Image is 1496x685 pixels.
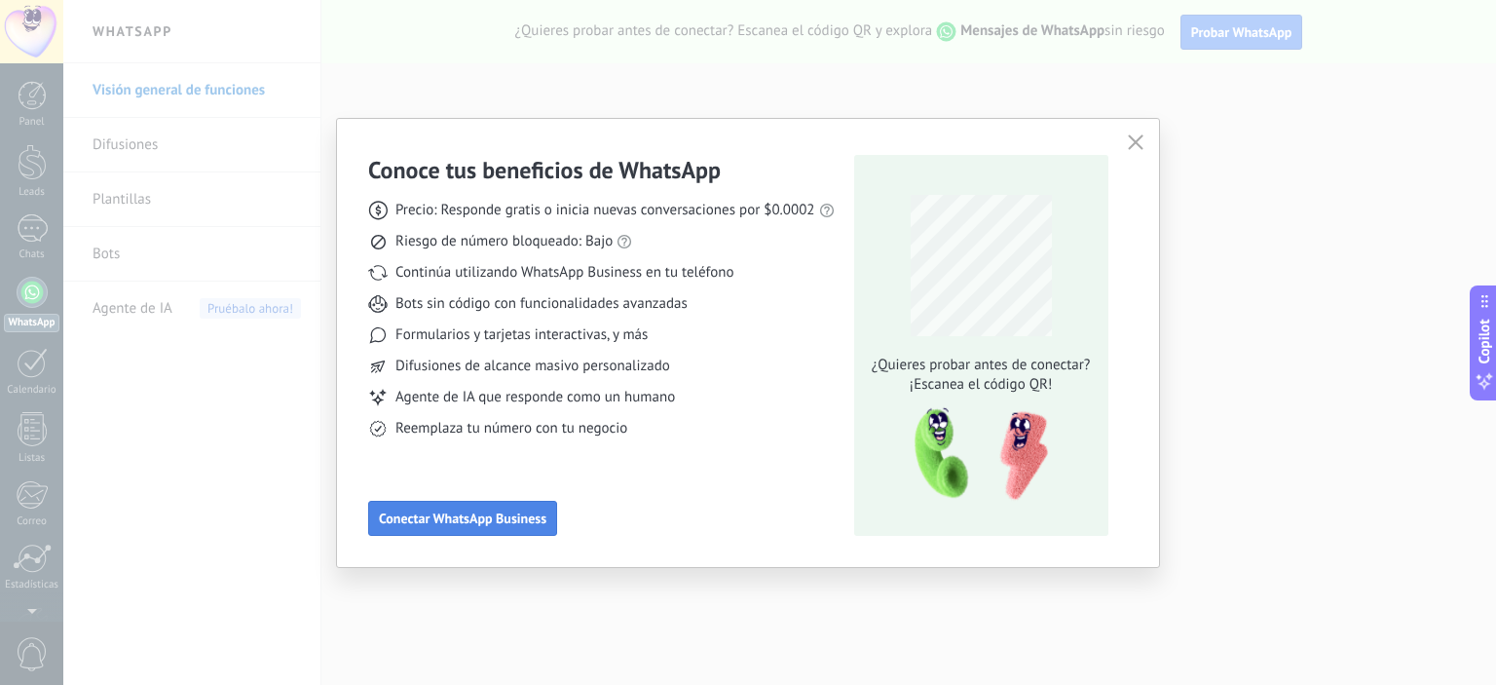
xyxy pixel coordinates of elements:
[395,419,627,438] span: Reemplaza tu número con tu negocio
[1475,319,1494,363] span: Copilot
[368,155,721,185] h3: Conoce tus beneficios de WhatsApp
[866,356,1096,375] span: ¿Quieres probar antes de conectar?
[368,501,557,536] button: Conectar WhatsApp Business
[395,294,688,314] span: Bots sin código con funcionalidades avanzadas
[395,263,733,283] span: Continúa utilizando WhatsApp Business en tu teléfono
[395,201,815,220] span: Precio: Responde gratis o inicia nuevas conversaciones por $0.0002
[866,375,1096,395] span: ¡Escanea el código QR!
[395,232,613,251] span: Riesgo de número bloqueado: Bajo
[898,402,1052,507] img: qr-pic-1x.png
[395,325,648,345] span: Formularios y tarjetas interactivas, y más
[379,512,546,525] span: Conectar WhatsApp Business
[395,388,675,407] span: Agente de IA que responde como un humano
[395,357,670,376] span: Difusiones de alcance masivo personalizado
